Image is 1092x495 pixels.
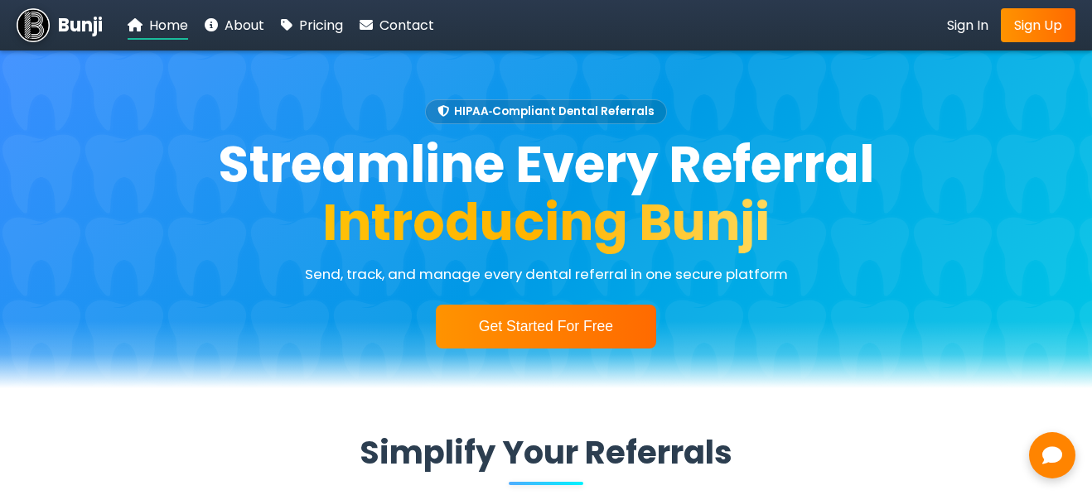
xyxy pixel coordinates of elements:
[379,16,434,35] span: Contact
[128,15,188,36] a: Home
[17,8,50,41] img: Bunji Dental Referral Management
[305,263,788,285] p: Send, track, and manage every dental referral in one secure platform
[17,8,103,41] a: Bunji
[218,129,874,199] span: Streamline Every Referral
[58,12,103,39] span: Bunji
[322,187,770,257] span: Introducing Bunji
[436,305,656,348] button: Get Started For Free
[149,16,188,35] span: Home
[205,15,264,36] a: About
[947,15,988,36] a: Sign In
[123,434,969,472] h2: Simplify Your Referrals
[1001,8,1075,42] a: Sign Up
[947,16,988,35] span: Sign In
[425,99,668,124] span: HIPAA‑Compliant Dental Referrals
[281,15,343,36] a: Pricing
[360,15,434,36] a: Contact
[1029,432,1075,478] button: Open chat
[299,16,343,35] span: Pricing
[1014,16,1062,35] span: Sign Up
[225,16,264,35] span: About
